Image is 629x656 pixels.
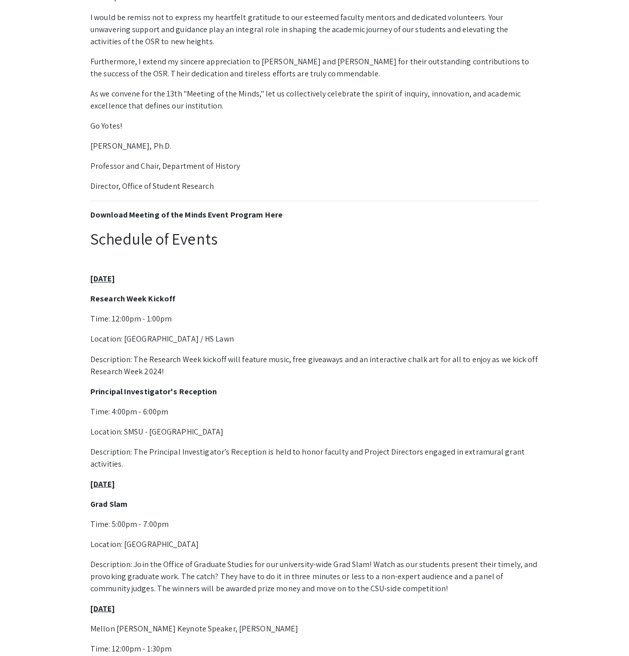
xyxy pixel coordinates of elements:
[90,642,539,654] p: Time: 12:00pm - 1:30pm
[90,405,539,417] p: Time: 4:00pm - 6:00pm
[90,180,539,192] p: Director, Office of Student Research
[90,333,539,345] p: Location: [GEOGRAPHIC_DATA] / HS Lawn
[90,120,539,132] p: Go Yotes!
[90,313,539,325] p: Time: 12:00pm - 1:00pm
[90,558,539,594] p: Description: Join the Office of Graduate Studies for our university-wide Grad Slam! Watch as our ...
[90,56,539,80] p: Furthermore, I extend my sincere appreciation to [PERSON_NAME] and [PERSON_NAME] for their outsta...
[90,518,539,530] p: Time: 5:00pm - 7:00pm
[90,603,115,613] u: [DATE]
[90,140,539,152] p: [PERSON_NAME], Ph.D.
[90,498,128,509] strong: Grad Slam
[90,353,539,377] p: Description: The Research Week kickoff will feature music, free giveaways and an interactive chal...
[90,160,539,172] p: Professor and Chair, Department of History
[90,622,539,634] p: Mellon [PERSON_NAME] Keynote Speaker, [PERSON_NAME]
[90,229,539,248] h2: Schedule of Events
[90,446,539,470] p: Description: The Principal Investigator’s Reception is held to honor faculty and Project Director...
[90,273,115,284] u: [DATE]
[90,88,539,112] p: As we convene for the 13th "Meeting of the Minds," let us collectively celebrate the spirit of in...
[90,425,539,438] p: Location: SMSU - [GEOGRAPHIC_DATA]
[90,12,539,48] p: I would be remiss not to express my heartfelt gratitude to our esteemed faculty mentors and dedic...
[90,209,283,220] strong: Download Meeting of the Minds Event Program Here
[90,386,217,396] strong: Principal Investigator's Reception
[90,538,539,550] p: Location: [GEOGRAPHIC_DATA]
[90,478,115,489] u: [DATE]
[90,293,175,304] strong: Research Week Kickoff
[8,611,43,648] iframe: Chat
